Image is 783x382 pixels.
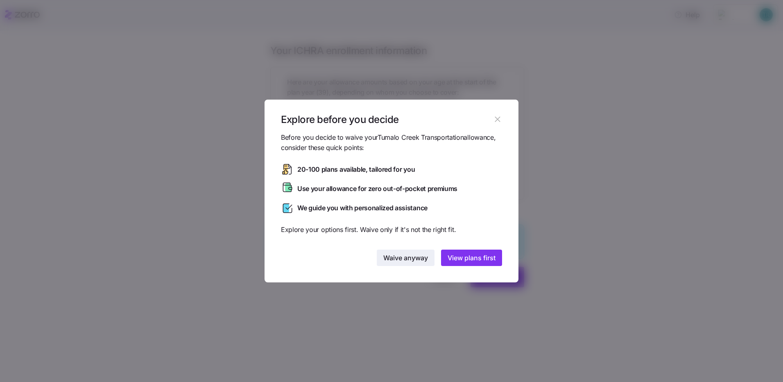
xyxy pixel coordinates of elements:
span: Explore your options first. Waive only if it's not the right fit. [281,225,502,235]
button: View plans first [441,250,502,266]
button: Waive anyway [377,250,434,266]
span: Waive anyway [383,253,428,263]
span: We guide you with personalized assistance [297,203,428,213]
span: 20-100 plans available, tailored for you [297,164,415,175]
span: Before you decide to waive your Tumalo Creek Transportation allowance, consider these quick points: [281,132,502,153]
span: Use your allowance for zero out-of-pocket premiums [297,184,457,194]
span: View plans first [448,253,496,263]
h1: Explore before you decide [281,113,491,126]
